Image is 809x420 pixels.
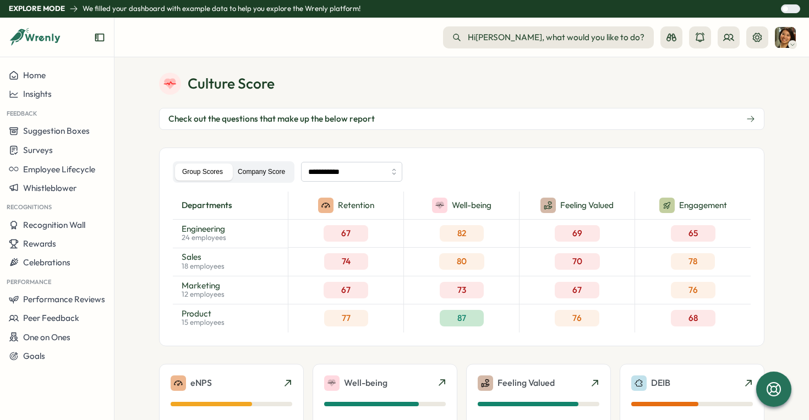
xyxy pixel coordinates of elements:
[23,126,90,136] span: Suggestion Boxes
[23,351,45,361] span: Goals
[83,4,360,14] p: We filled your dashboard with example data to help you explore the Wrenly platform!
[671,282,715,298] div: 76
[23,257,70,268] span: Celebrations
[175,163,230,181] label: Group Scores
[555,253,600,270] div: 70
[9,4,65,14] p: Explore Mode
[555,310,599,326] div: 76
[443,26,654,48] button: Hi[PERSON_NAME], what would you like to do?
[23,145,53,155] span: Surveys
[23,332,70,342] span: One on Ones
[344,376,387,390] p: Well-being
[679,199,727,211] p: Engagement
[182,225,226,233] p: Engineering
[23,164,95,174] span: Employee Lifecycle
[23,220,85,230] span: Recognition Wall
[182,233,226,243] p: 24 employees
[23,313,79,323] span: Peer Feedback
[188,74,275,93] p: Culture Score
[498,376,555,390] p: Feeling Valued
[182,253,225,261] p: Sales
[671,225,715,242] div: 65
[231,163,292,181] label: Company Score
[182,281,225,290] p: Marketing
[555,225,600,242] div: 69
[324,253,368,270] div: 74
[671,310,715,326] div: 68
[324,282,368,298] div: 67
[159,108,764,130] button: Check out the questions that make up the below report
[560,199,614,211] p: Feeling Valued
[23,294,105,304] span: Performance Reviews
[23,183,76,193] span: Whistleblower
[94,32,105,43] button: Expand sidebar
[468,31,644,43] span: Hi [PERSON_NAME] , what would you like to do?
[23,70,46,80] span: Home
[651,376,670,390] p: DEIB
[440,310,484,326] div: 87
[555,282,599,298] div: 67
[182,318,225,328] p: 15 employees
[168,113,375,125] span: Check out the questions that make up the below report
[324,310,368,326] div: 77
[452,199,491,211] p: Well-being
[440,225,484,242] div: 82
[190,376,212,390] p: eNPS
[671,253,715,270] div: 78
[23,89,52,99] span: Insights
[182,309,225,318] p: Product
[324,225,368,242] div: 67
[440,282,484,298] div: 73
[173,192,288,220] div: departments
[182,290,225,299] p: 12 employees
[775,27,796,48] img: Sarah Johnson
[439,253,484,270] div: 80
[338,199,374,211] p: Retention
[182,261,225,271] p: 18 employees
[23,238,56,249] span: Rewards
